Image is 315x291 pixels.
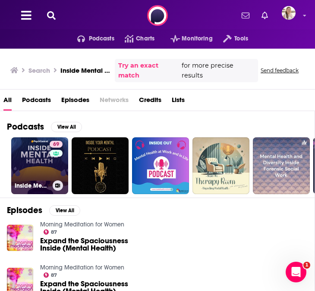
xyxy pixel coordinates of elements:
span: 87 [51,273,57,277]
a: Episodes [61,93,89,111]
a: 69Inside Mental Health [11,137,68,194]
a: EpisodesView All [7,205,80,216]
span: for more precise results [182,61,255,80]
a: Try an exact match [118,61,180,80]
h2: Episodes [7,205,42,216]
span: 1 [303,262,310,269]
a: Morning Meditation for Women [40,264,124,271]
span: 87 [51,230,57,234]
span: Networks [100,93,129,111]
h3: Inside Mental Health [60,66,111,74]
a: Show notifications dropdown [238,8,253,23]
a: PodcastsView All [7,121,82,132]
a: Podcasts [22,93,51,111]
a: 87 [44,229,57,235]
img: User Profile [282,6,296,20]
button: open menu [213,32,248,46]
a: All [3,93,12,111]
a: Morning Meditation for Women [40,221,124,228]
button: open menu [160,32,213,46]
a: Credits [139,93,161,111]
button: View All [51,122,82,132]
button: View All [49,205,80,216]
span: Logged in as acquavie [282,6,296,20]
iframe: Intercom live chat [286,262,306,282]
a: Logged in as acquavie [282,6,301,25]
a: Expand the Spaciousness Inside (Mental Health) [40,237,139,252]
span: 69 [53,140,59,149]
h3: Search [28,66,50,74]
a: Lists [172,93,185,111]
a: 69 [50,141,63,148]
a: Charts [114,32,154,46]
a: Show notifications dropdown [258,8,271,23]
span: Tools [234,33,248,45]
h3: Inside Mental Health [15,182,49,189]
span: Charts [136,33,154,45]
a: 87 [44,272,57,278]
img: Podchaser - Follow, Share and Rate Podcasts [147,5,168,26]
span: Podcasts [89,33,114,45]
h2: Podcasts [7,121,44,132]
img: Expand the Spaciousness Inside (Mental Health) [7,225,33,251]
span: Monitoring [182,33,212,45]
button: open menu [67,32,114,46]
button: Send feedback [258,67,301,74]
